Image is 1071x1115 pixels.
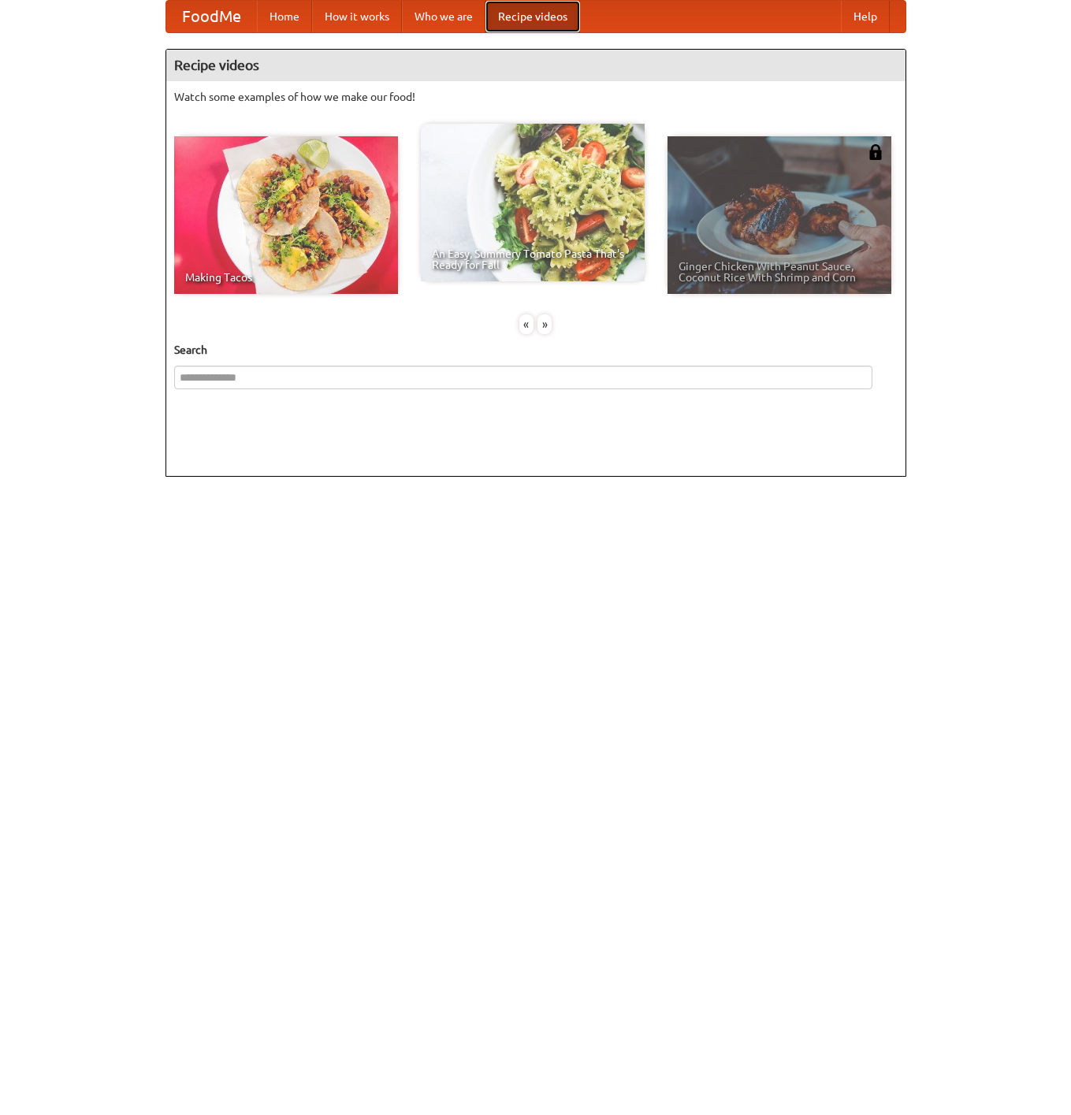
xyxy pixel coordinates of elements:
p: Watch some examples of how we make our food! [174,89,898,105]
a: FoodMe [166,1,257,32]
span: An Easy, Summery Tomato Pasta That's Ready for Fall [432,248,634,270]
a: Help [841,1,890,32]
a: An Easy, Summery Tomato Pasta That's Ready for Fall [421,124,645,281]
div: « [519,314,534,334]
h4: Recipe videos [166,50,906,81]
h5: Search [174,342,898,358]
img: 483408.png [868,144,883,160]
a: Recipe videos [485,1,580,32]
div: » [537,314,552,334]
a: Making Tacos [174,136,398,294]
a: Home [257,1,312,32]
a: How it works [312,1,402,32]
span: Making Tacos [185,272,387,283]
a: Who we are [402,1,485,32]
